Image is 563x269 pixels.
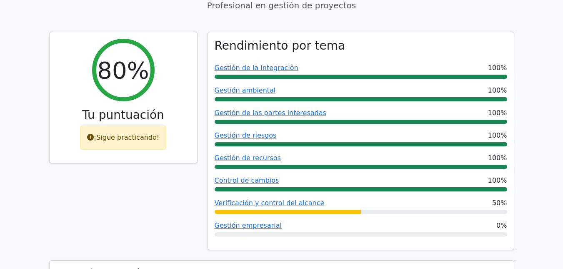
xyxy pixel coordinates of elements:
[488,176,507,184] font: 100%
[488,131,507,139] font: 100%
[488,86,507,94] font: 100%
[94,133,159,141] font: ¡Sigue practicando!
[207,0,356,10] font: Profesional en gestión de proyectos
[215,154,281,162] a: Gestión de recursos
[215,221,282,229] a: Gestión empresarial
[215,109,326,117] a: Gestión de las partes interesadas
[215,64,298,72] a: Gestión de la integración
[82,108,164,122] font: Tu puntuación
[215,176,279,184] a: Control de cambios
[215,199,325,207] a: Verificación y control del alcance
[488,64,507,72] font: 100%
[496,221,507,229] font: 0%
[492,199,507,207] font: 50%
[97,57,149,84] font: 80%
[215,39,345,53] font: Rendimiento por tema
[215,86,276,94] a: Gestión ambiental
[488,154,507,162] font: 100%
[215,131,277,139] a: Gestión de riesgos
[488,109,507,117] font: 100%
